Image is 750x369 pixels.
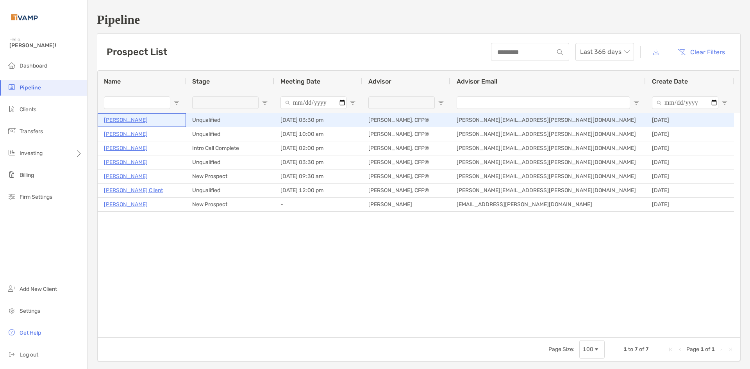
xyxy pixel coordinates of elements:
[646,169,734,183] div: [DATE]
[450,198,646,211] div: [EMAIL_ADDRESS][PERSON_NAME][DOMAIN_NAME]
[623,346,627,353] span: 1
[628,346,633,353] span: to
[450,127,646,141] div: [PERSON_NAME][EMAIL_ADDRESS][PERSON_NAME][DOMAIN_NAME]
[548,346,575,353] div: Page Size:
[9,3,39,31] img: Zoe Logo
[104,157,148,167] a: [PERSON_NAME]
[20,62,47,69] span: Dashboard
[450,169,646,183] div: [PERSON_NAME][EMAIL_ADDRESS][PERSON_NAME][DOMAIN_NAME]
[646,155,734,169] div: [DATE]
[7,104,16,114] img: clients icon
[20,128,43,135] span: Transfers
[274,141,362,155] div: [DATE] 02:00 pm
[20,106,36,113] span: Clients
[450,113,646,127] div: [PERSON_NAME][EMAIL_ADDRESS][PERSON_NAME][DOMAIN_NAME]
[7,284,16,293] img: add_new_client icon
[580,43,629,61] span: Last 365 days
[104,200,148,209] a: [PERSON_NAME]
[362,169,450,183] div: [PERSON_NAME], CFP®
[20,194,52,200] span: Firm Settings
[350,100,356,106] button: Open Filter Menu
[274,113,362,127] div: [DATE] 03:30 pm
[186,184,274,197] div: Unqualified
[274,198,362,211] div: -
[583,346,593,353] div: 100
[280,96,346,109] input: Meeting Date Filter Input
[727,346,734,353] div: Last Page
[186,198,274,211] div: New Prospect
[20,286,57,292] span: Add New Client
[186,141,274,155] div: Intro Call Complete
[457,96,630,109] input: Advisor Email Filter Input
[7,148,16,157] img: investing icon
[274,155,362,169] div: [DATE] 03:30 pm
[671,43,731,61] button: Clear Filters
[721,100,728,106] button: Open Filter Menu
[20,150,43,157] span: Investing
[646,141,734,155] div: [DATE]
[677,346,683,353] div: Previous Page
[579,340,605,359] div: Page Size
[274,184,362,197] div: [DATE] 12:00 pm
[450,141,646,155] div: [PERSON_NAME][EMAIL_ADDRESS][PERSON_NAME][DOMAIN_NAME]
[362,155,450,169] div: [PERSON_NAME], CFP®
[7,61,16,70] img: dashboard icon
[438,100,444,106] button: Open Filter Menu
[7,126,16,135] img: transfers icon
[280,78,320,85] span: Meeting Date
[20,308,40,314] span: Settings
[646,127,734,141] div: [DATE]
[645,346,649,353] span: 7
[192,78,210,85] span: Stage
[20,172,34,178] span: Billing
[639,346,644,353] span: of
[104,96,170,109] input: Name Filter Input
[557,49,563,55] img: input icon
[634,346,638,353] span: 7
[104,129,148,139] a: [PERSON_NAME]
[362,141,450,155] div: [PERSON_NAME], CFP®
[7,192,16,201] img: firm-settings icon
[186,169,274,183] div: New Prospect
[104,78,121,85] span: Name
[7,306,16,315] img: settings icon
[7,82,16,92] img: pipeline icon
[450,155,646,169] div: [PERSON_NAME][EMAIL_ADDRESS][PERSON_NAME][DOMAIN_NAME]
[362,184,450,197] div: [PERSON_NAME], CFP®
[700,346,704,353] span: 1
[686,346,699,353] span: Page
[711,346,715,353] span: 1
[7,328,16,337] img: get-help icon
[186,113,274,127] div: Unqualified
[633,100,639,106] button: Open Filter Menu
[646,198,734,211] div: [DATE]
[97,12,741,27] h1: Pipeline
[104,185,163,195] a: [PERSON_NAME] Client
[705,346,710,353] span: of
[7,170,16,179] img: billing icon
[646,113,734,127] div: [DATE]
[362,113,450,127] div: [PERSON_NAME], CFP®
[668,346,674,353] div: First Page
[107,46,167,57] h3: Prospect List
[186,155,274,169] div: Unqualified
[9,42,82,49] span: [PERSON_NAME]!
[274,127,362,141] div: [DATE] 10:00 am
[368,78,391,85] span: Advisor
[362,127,450,141] div: [PERSON_NAME], CFP®
[104,143,148,153] a: [PERSON_NAME]
[104,115,148,125] a: [PERSON_NAME]
[20,330,41,336] span: Get Help
[274,169,362,183] div: [DATE] 09:30 am
[7,349,16,359] img: logout icon
[450,184,646,197] div: [PERSON_NAME][EMAIL_ADDRESS][PERSON_NAME][DOMAIN_NAME]
[652,78,688,85] span: Create Date
[262,100,268,106] button: Open Filter Menu
[457,78,497,85] span: Advisor Email
[646,184,734,197] div: [DATE]
[104,171,148,181] a: [PERSON_NAME]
